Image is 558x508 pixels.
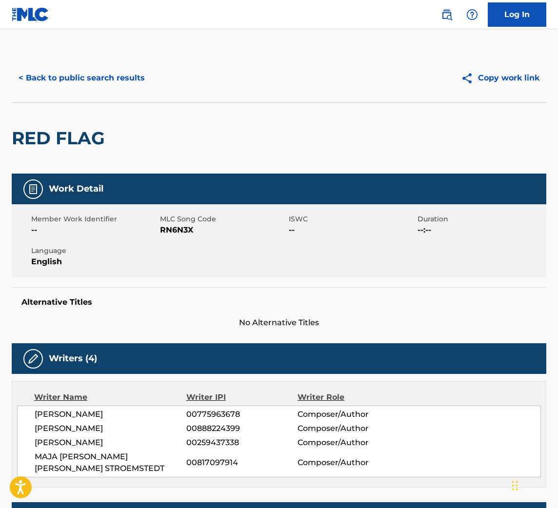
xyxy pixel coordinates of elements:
[298,391,399,403] div: Writer Role
[512,471,518,500] div: Drag
[12,7,49,21] img: MLC Logo
[186,391,298,403] div: Writer IPI
[35,437,186,449] span: [PERSON_NAME]
[186,409,298,420] span: 00775963678
[186,457,298,469] span: 00817097914
[186,437,298,449] span: 00259437338
[186,423,298,434] span: 00888224399
[160,224,286,236] span: RN6N3X
[488,2,546,27] a: Log In
[34,391,186,403] div: Writer Name
[49,353,97,364] h5: Writers (4)
[27,183,39,195] img: Work Detail
[437,5,457,24] a: Public Search
[418,214,544,224] span: Duration
[298,409,399,420] span: Composer/Author
[289,224,415,236] span: --
[418,224,544,236] span: --:--
[509,461,558,508] iframe: Chat Widget
[160,214,286,224] span: MLC Song Code
[441,9,453,20] img: search
[461,72,478,84] img: Copy work link
[27,353,39,365] img: Writers
[21,297,537,307] h5: Alternative Titles
[35,409,186,420] span: [PERSON_NAME]
[12,317,546,329] span: No Alternative Titles
[298,457,399,469] span: Composer/Author
[49,183,103,195] h5: Work Detail
[35,451,186,474] span: MAJA [PERSON_NAME] [PERSON_NAME] STROEMSTEDT
[462,5,482,24] div: Help
[35,423,186,434] span: [PERSON_NAME]
[298,423,399,434] span: Composer/Author
[31,256,158,268] span: English
[454,66,546,90] button: Copy work link
[298,437,399,449] span: Composer/Author
[31,214,158,224] span: Member Work Identifier
[12,127,110,149] h2: RED FLAG
[289,214,415,224] span: ISWC
[31,246,158,256] span: Language
[31,224,158,236] span: --
[12,66,152,90] button: < Back to public search results
[466,9,478,20] img: help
